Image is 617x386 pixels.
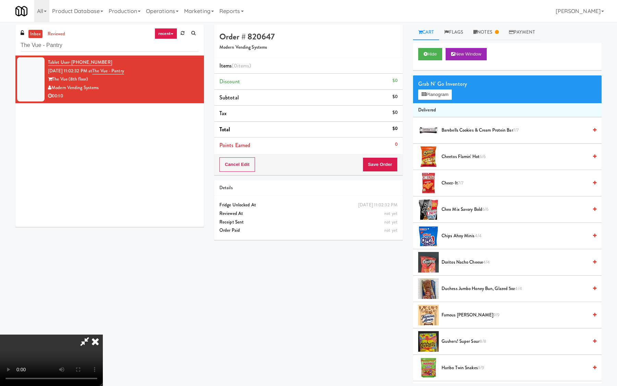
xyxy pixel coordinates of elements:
div: Fridge Unlocked At [219,201,398,209]
div: Order Paid [219,226,398,235]
span: not yet [384,210,398,217]
span: 7/7 [458,180,463,186]
button: Hide [418,48,442,60]
a: Notes [468,25,504,40]
span: Duchess Jumbo Honey Bun, Glazed 5oz [441,285,588,293]
button: Save Order [363,157,398,172]
button: Planogram [418,89,452,100]
span: Items [219,62,251,70]
span: · [PHONE_NUMBER] [69,59,112,65]
li: Tablet User· [PHONE_NUMBER][DATE] 11:02:32 PM atThe Vue - PantryThe Vue (8th floor)Modern Vending... [15,56,204,103]
div: 00:10 [48,92,199,100]
span: not yet [384,219,398,225]
span: 6/6 [482,206,488,213]
div: Reviewed At [219,209,398,218]
div: $0 [392,124,398,133]
div: $0 [392,76,398,85]
span: Subtotal [219,94,239,101]
div: Details [219,184,398,192]
span: 9/9 [493,312,499,318]
span: Gushers! Super Sour [441,337,588,346]
div: Grab N' Go Inventory [418,79,596,89]
a: inbox [28,30,43,38]
a: Flags [439,25,468,40]
div: Chips Ahoy Minis4/4 [439,232,596,240]
span: [DATE] 11:02:32 PM at [48,68,92,74]
h4: Order # 820647 [219,32,398,41]
span: 7/7 [513,127,519,133]
span: (0 ) [232,62,251,70]
a: reviewed [46,30,67,38]
span: 9/9 [478,364,484,371]
ng-pluralize: items [237,62,250,70]
span: 4/4 [515,285,522,292]
button: New Window [446,48,487,60]
span: Cheetos Flamin' Hot [441,153,588,161]
a: Payment [504,25,540,40]
button: Cancel Edit [219,157,255,172]
div: Barebells Cookies & Cream Protein Bar7/7 [439,126,596,135]
li: Delivered [413,103,602,118]
span: 4/4 [475,232,482,239]
span: Tax [219,109,227,117]
span: Doritos Nacho Cheese [441,258,588,267]
div: Modern Vending Systems [48,84,199,92]
div: Chex Mix Savory Bold6/6 [439,205,596,214]
span: 8/8 [480,338,486,345]
span: Total [219,125,230,133]
span: Barebells Cookies & Cream Protein Bar [441,126,588,135]
div: Cheez-It7/7 [439,179,596,188]
img: Micromart [15,5,27,17]
div: $0 [392,93,398,101]
span: Points Earned [219,141,250,149]
span: Haribo Twin Snakes [441,364,588,372]
div: [DATE] 11:02:32 PM [358,201,398,209]
a: Cart [413,25,439,40]
span: Chips Ahoy Minis [441,232,588,240]
div: Cheetos Flamin' Hot6/6 [439,153,596,161]
span: 4/4 [483,259,490,265]
h5: Modern Vending Systems [219,45,398,50]
span: Famous [PERSON_NAME] [441,311,588,319]
input: Search vision orders [21,39,199,52]
div: Famous [PERSON_NAME]9/9 [439,311,596,319]
a: recent [155,28,177,39]
div: $0 [392,108,398,117]
a: Tablet User· [PHONE_NUMBER] [48,59,112,66]
div: Gushers! Super Sour8/8 [439,337,596,346]
div: The Vue (8th floor) [48,75,199,84]
a: The Vue - Pantry [92,68,124,74]
div: Doritos Nacho Cheese4/4 [439,258,596,267]
div: Haribo Twin Snakes9/9 [439,364,596,372]
div: Receipt Sent [219,218,398,227]
span: not yet [384,227,398,233]
span: Cheez-It [441,179,588,188]
div: Duchess Jumbo Honey Bun, Glazed 5oz4/4 [439,285,596,293]
span: Chex Mix Savory Bold [441,205,588,214]
span: 6/6 [480,153,486,160]
div: 0 [395,140,398,149]
span: Discount [219,77,240,85]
